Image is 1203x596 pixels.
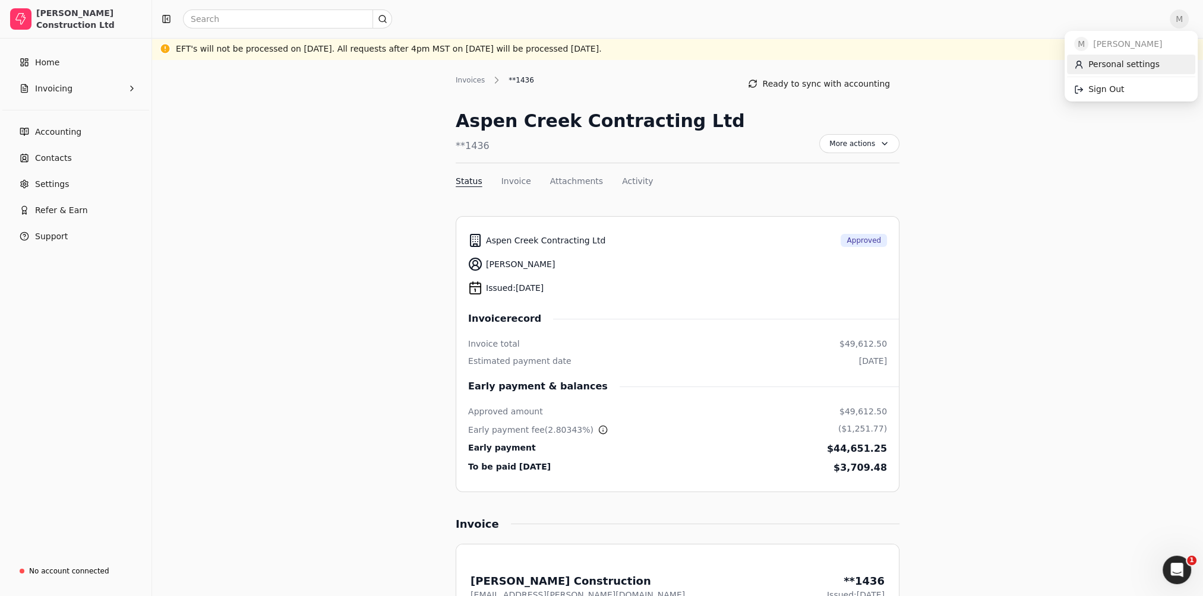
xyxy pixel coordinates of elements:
[5,224,147,248] button: Support
[35,83,72,95] span: Invoicing
[819,134,899,153] button: More actions
[456,107,745,134] div: Aspen Creek Contracting Ltd
[468,338,520,350] div: Invoice total
[1093,38,1162,50] span: [PERSON_NAME]
[5,560,147,582] a: No account connected
[5,172,147,196] a: Settings
[1088,58,1160,71] span: Personal settings
[486,258,555,271] span: [PERSON_NAME]
[176,43,602,55] div: EFT's will not be processed on [DATE]. All requests after 4pm MST on [DATE] will be processed [DA...
[35,178,69,191] span: Settings
[35,204,88,217] span: Refer & Earn
[545,425,593,435] span: ( 2.80343 %)
[471,573,685,589] div: [PERSON_NAME] Construction
[827,442,887,456] div: $44,651.25
[468,461,551,475] div: To be paid [DATE]
[35,230,68,243] span: Support
[35,126,81,138] span: Accounting
[456,74,540,86] nav: Breadcrumb
[468,442,536,456] div: Early payment
[486,234,605,247] span: Aspen Creek Contracting Ltd
[486,282,544,294] span: Issued: [DATE]
[468,425,545,435] span: Early payment fee
[839,405,887,418] div: $49,612.50
[5,146,147,170] a: Contacts
[738,74,899,93] button: Ready to sync with accounting
[5,50,147,74] a: Home
[1088,83,1124,96] span: Sign Out
[859,355,887,367] div: [DATE]
[550,175,603,188] button: Attachments
[1065,31,1198,102] div: M
[468,312,553,326] span: Invoice record
[35,152,72,164] span: Contacts
[622,175,653,188] button: Activity
[468,379,620,394] span: Early payment & balances
[456,175,482,188] button: Status
[833,461,887,475] div: $3,709.48
[501,175,531,188] button: Invoice
[36,7,141,31] div: [PERSON_NAME] Construction Ltd
[1187,556,1196,565] span: 1
[5,198,147,222] button: Refer & Earn
[468,405,543,418] div: Approved amount
[5,77,147,100] button: Invoicing
[456,75,491,85] div: Invoices
[183,9,392,28] input: Search
[29,566,109,576] div: No account connected
[1163,556,1191,584] iframe: Intercom live chat
[838,423,887,437] div: ($1,251.77)
[839,338,887,350] div: $49,612.50
[1170,9,1189,28] button: M
[456,516,511,532] div: Invoice
[468,355,571,367] div: Estimated payment date
[5,120,147,144] a: Accounting
[1074,37,1088,51] span: M
[847,235,881,246] span: Approved
[35,56,59,69] span: Home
